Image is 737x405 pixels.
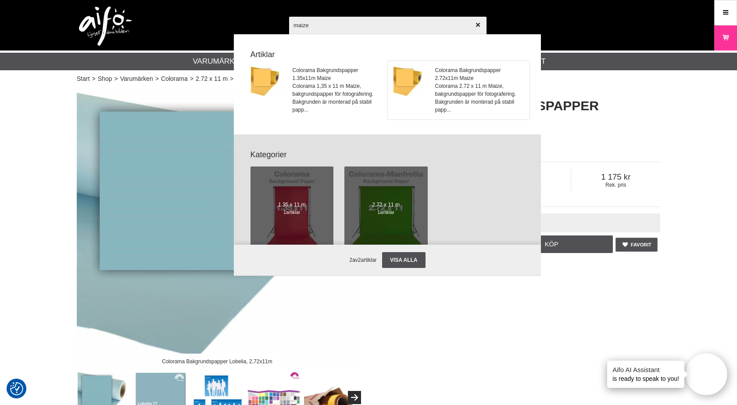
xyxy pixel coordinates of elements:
[286,210,300,215] span: artiklar
[349,257,352,263] span: 2
[352,257,358,263] span: av
[10,381,23,397] button: Samtyckesinställningar
[394,66,424,97] img: co_031.jpg
[388,61,529,119] a: Colorama Bakgrundspapper 2.72x11m MaizeColorama 2.72 x 11 m Maize, bakgrundspapper för fotografer...
[435,82,524,114] span: Colorama 2.72 x 11 m Maize, bakgrundspapper för fotografering. Bakgrunden är monterad på stabil p...
[245,149,530,161] strong: Kategorier
[380,210,394,215] span: artiklar
[79,7,132,46] img: logo.png
[10,382,23,395] img: Revisit consent button
[382,252,425,268] a: Visa alla
[358,257,361,263] span: 2
[278,209,306,216] span: 1
[372,201,400,209] span: 2.72 x 11 m
[245,49,530,61] strong: Artiklar
[278,201,306,209] span: 1.35 x 11 m
[293,66,382,82] span: Colorama Bakgrundspapper 1.35x11m Maize
[289,10,487,40] input: Sök produkter ...
[193,56,245,67] a: Varumärken
[361,257,377,263] span: artiklar
[251,66,282,97] img: co_031.jpg
[372,209,400,216] span: 1
[435,66,524,82] span: Colorama Bakgrundspapper 2.72x11m Maize
[245,61,387,119] a: Colorama Bakgrundspapper 1.35x11m MaizeColorama 1,35 x 11 m Maize, bakgrundspapper för fotografer...
[293,82,382,114] span: Colorama 1,35 x 11 m Maize, bakgrundspapper för fotografering. Bakgrunden är monterad på stabil p...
